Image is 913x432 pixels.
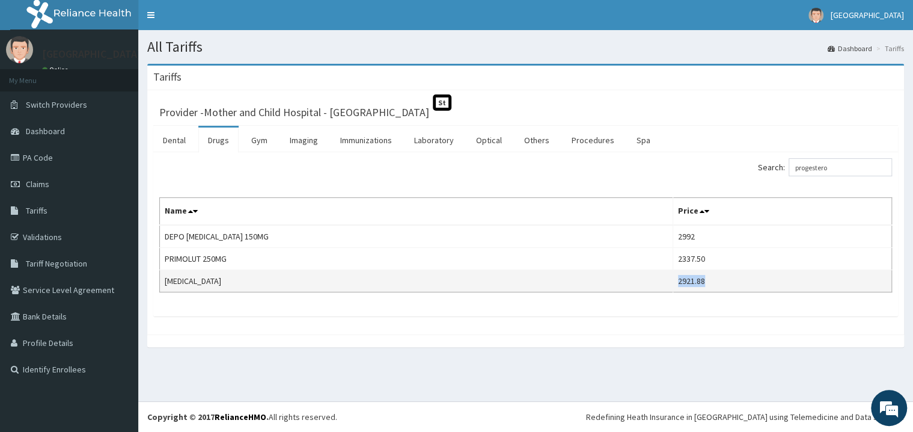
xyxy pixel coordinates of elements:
td: DEPO [MEDICAL_DATA] 150MG [160,225,673,248]
textarea: Type your message and hit 'Enter' [6,297,229,339]
span: Claims [26,179,49,190]
a: Drugs [198,128,239,153]
strong: Copyright © 2017 . [147,412,269,422]
li: Tariffs [873,43,904,54]
span: We're online! [70,135,166,257]
td: 2992 [673,225,891,248]
th: Name [160,198,673,226]
p: [GEOGRAPHIC_DATA] [42,49,141,60]
span: Tariff Negotiation [26,258,87,269]
label: Search: [758,158,892,176]
a: Spa [627,128,660,153]
span: Tariffs [26,205,47,216]
a: Immunizations [331,128,402,153]
td: 2337.50 [673,248,891,270]
th: Price [673,198,891,226]
footer: All rights reserved. [138,401,913,432]
a: RelianceHMO [215,412,266,422]
img: d_794563401_company_1708531726252_794563401 [22,60,49,90]
h1: All Tariffs [147,39,904,55]
td: [MEDICAL_DATA] [160,270,673,292]
a: Imaging [280,128,328,153]
span: [GEOGRAPHIC_DATA] [831,10,904,20]
a: Dashboard [828,43,872,54]
td: 2921.88 [673,270,891,292]
a: Gym [242,128,277,153]
div: Chat with us now [63,67,202,83]
a: Dental [153,128,195,153]
h3: Provider - Mother and Child Hospital - [GEOGRAPHIC_DATA] [159,107,429,118]
div: Redefining Heath Insurance in [GEOGRAPHIC_DATA] using Telemedicine and Data Science! [586,411,904,423]
a: Online [42,66,71,74]
img: User Image [808,8,823,23]
span: Switch Providers [26,99,87,110]
a: Optical [466,128,511,153]
td: PRIMOLUT 250MG [160,248,673,270]
a: Laboratory [405,128,463,153]
span: St [433,94,451,111]
span: Dashboard [26,126,65,137]
input: Search: [789,158,892,176]
a: Procedures [562,128,624,153]
h3: Tariffs [153,72,182,82]
img: User Image [6,36,33,63]
div: Minimize live chat window [197,6,226,35]
a: Others [515,128,559,153]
